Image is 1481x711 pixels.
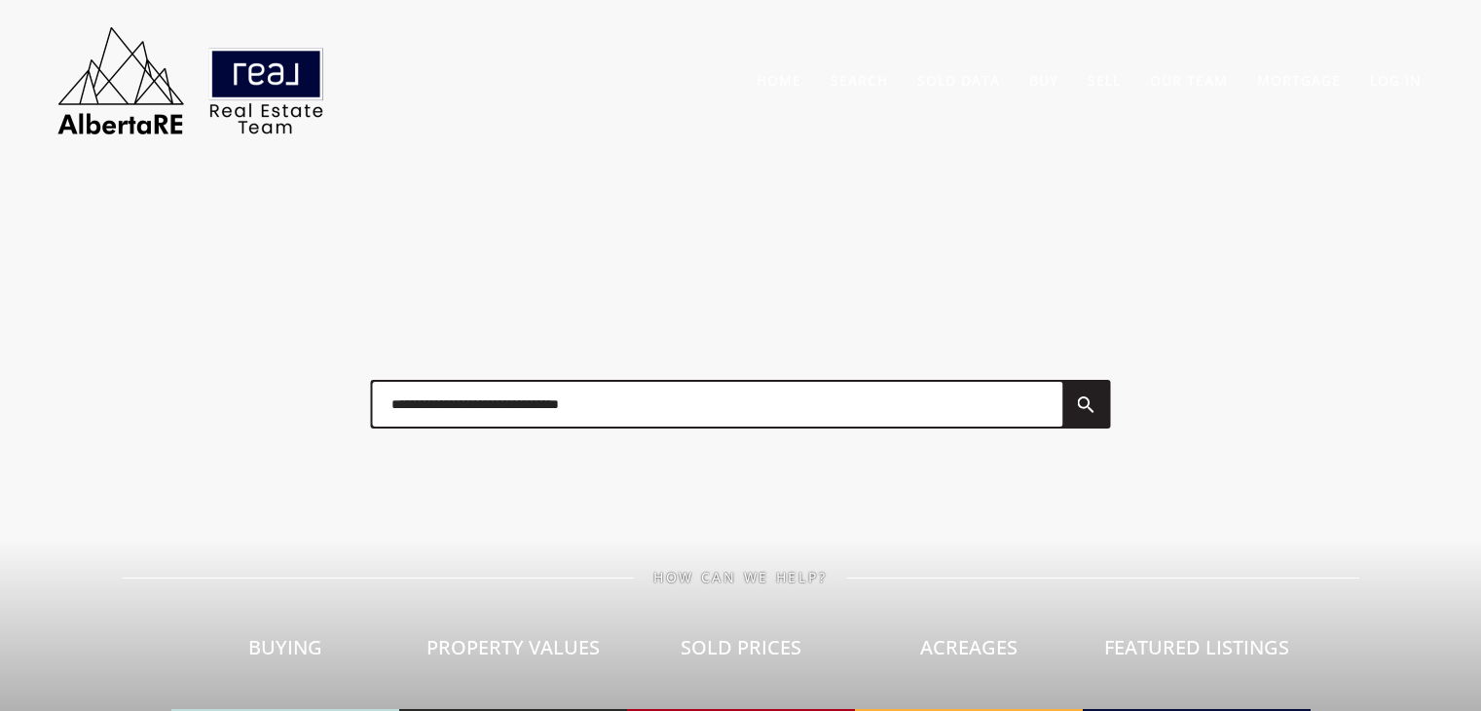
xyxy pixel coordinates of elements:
[426,634,600,660] span: Property Values
[248,634,322,660] span: Buying
[627,585,855,711] a: Sold Prices
[920,634,1018,660] span: Acreages
[1029,71,1058,90] a: Buy
[917,71,1000,90] a: Sold Data
[399,585,627,711] a: Property Values
[1370,71,1422,90] a: Log In
[1150,71,1228,90] a: Our Team
[1083,585,1311,711] a: Featured Listings
[171,585,399,711] a: Buying
[855,585,1083,711] a: Acreages
[831,71,888,90] a: Search
[45,19,337,141] img: AlbertaRE Real Estate Team | Real Broker
[1104,634,1289,660] span: Featured Listings
[681,634,801,660] span: Sold Prices
[757,71,801,90] a: Home
[1088,71,1121,90] a: Sell
[1257,71,1341,90] a: Mortgage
